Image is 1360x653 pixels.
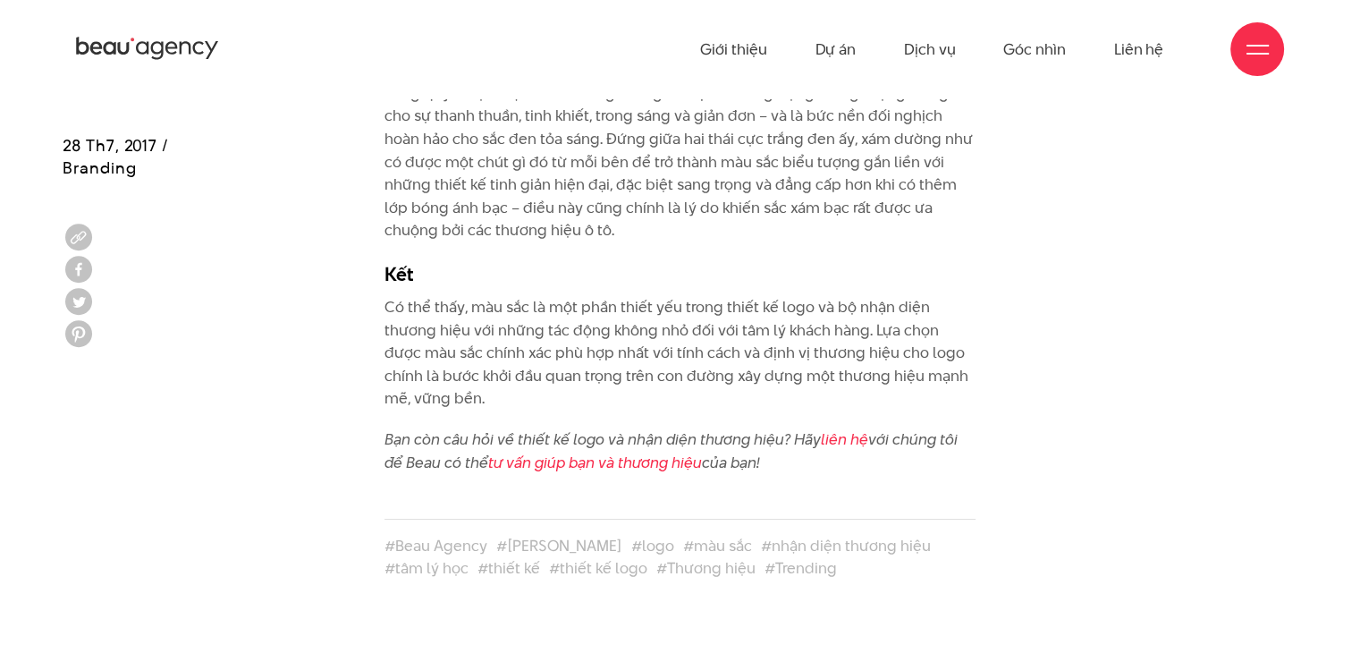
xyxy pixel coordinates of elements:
a: tư vấn giúp bạn và thương hiệu [488,452,702,473]
a: #Trending [764,557,837,579]
a: #thiết kế [477,557,540,579]
a: #Thương hiệu [656,557,756,579]
span: 28 Th7, 2017 / Branding [63,134,169,179]
a: #tâm lý học [384,557,469,579]
em: Bạn còn câu hỏi về thiết kế logo và nhận diện thương hiệu? Hãy với chúng tôi để Beau có thể của bạn! [384,428,958,473]
a: liên hệ [821,428,868,450]
p: Đen là tông màu tiêu biểu cho đẳng cấp và sự tinh tế, với một chút nét huyền bí cùng quyền lực mạ... [384,59,976,242]
p: Có thể thấy, màu sắc là một phần thiết yếu trong thiết kế logo và bộ nhận diện thương hiệu với nh... [384,296,976,411]
a: #[PERSON_NAME] [496,535,622,556]
a: #thiết kế logo [549,557,647,579]
a: #màu sắc [683,535,752,556]
a: #Beau Agency [384,535,487,556]
strong: Kết [384,260,414,287]
a: #logo [631,535,674,556]
a: #nhận diện thương hiệu [761,535,931,556]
